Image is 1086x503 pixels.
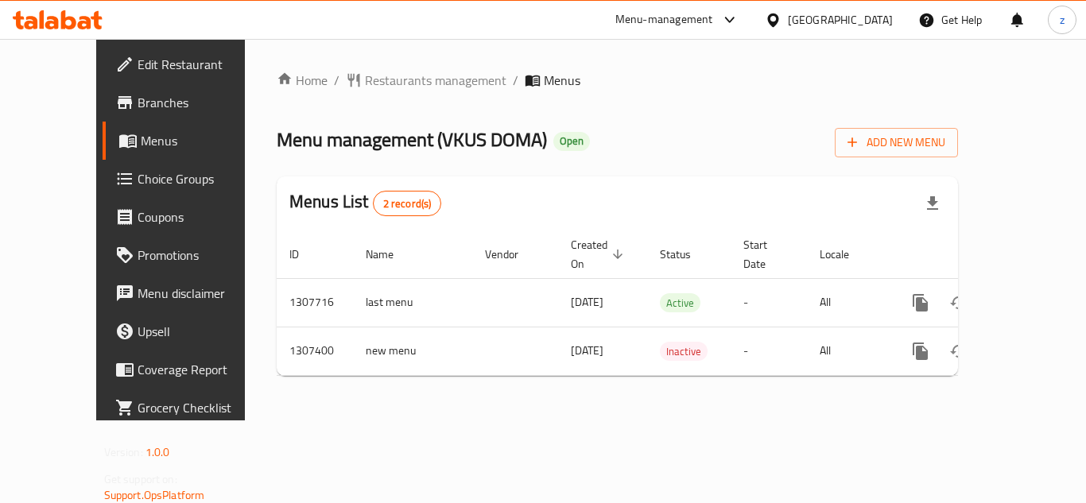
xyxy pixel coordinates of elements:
span: Active [660,294,700,312]
a: Menu disclaimer [103,274,277,312]
td: 1307400 [277,327,353,375]
span: Get support on: [104,469,177,489]
a: Branches [103,83,277,122]
span: Grocery Checklist [138,398,265,417]
span: ID [289,245,320,264]
th: Actions [889,230,1067,279]
span: Add New Menu [847,133,945,153]
span: [DATE] [571,340,603,361]
span: Locale [820,245,870,264]
span: Branches [138,93,265,112]
button: Change Status [940,332,978,370]
td: new menu [353,327,472,375]
td: All [807,327,889,375]
div: Total records count [373,191,442,216]
button: Change Status [940,284,978,322]
a: Coupons [103,198,277,236]
span: Restaurants management [365,71,506,90]
h2: Menus List [289,190,441,216]
span: Menus [544,71,580,90]
span: Coupons [138,207,265,226]
td: last menu [353,278,472,327]
span: Upsell [138,322,265,341]
span: Menus [141,131,265,150]
span: z [1060,11,1065,29]
span: Name [366,245,414,264]
button: more [902,332,940,370]
span: Inactive [660,342,708,361]
nav: breadcrumb [277,71,958,90]
td: - [731,278,807,327]
table: enhanced table [277,230,1067,376]
span: Version: [104,442,143,462]
a: Promotions [103,236,277,274]
a: Grocery Checklist [103,389,277,427]
span: Promotions [138,246,265,265]
span: Menu disclaimer [138,284,265,303]
button: more [902,284,940,322]
td: 1307716 [277,278,353,327]
span: Start Date [743,235,788,273]
span: Status [660,245,712,264]
div: Inactive [660,342,708,361]
span: Edit Restaurant [138,55,265,74]
td: All [807,278,889,327]
span: 1.0.0 [145,442,170,462]
span: Open [553,134,590,148]
span: Created On [571,235,628,273]
a: Edit Restaurant [103,45,277,83]
div: Menu-management [615,10,713,29]
span: Choice Groups [138,169,265,188]
td: - [731,327,807,375]
span: [DATE] [571,292,603,312]
div: Open [553,132,590,151]
div: [GEOGRAPHIC_DATA] [788,11,893,29]
a: Menus [103,122,277,160]
a: Upsell [103,312,277,350]
button: Add New Menu [835,128,958,157]
div: Active [660,293,700,312]
div: Export file [913,184,952,222]
span: Vendor [485,245,539,264]
a: Choice Groups [103,160,277,198]
li: / [334,71,339,90]
a: Home [277,71,328,90]
span: 2 record(s) [374,196,441,211]
a: Coverage Report [103,350,277,389]
a: Restaurants management [346,71,506,90]
span: Coverage Report [138,360,265,379]
li: / [513,71,518,90]
span: Menu management ( VKUS DOMA ) [277,122,547,157]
